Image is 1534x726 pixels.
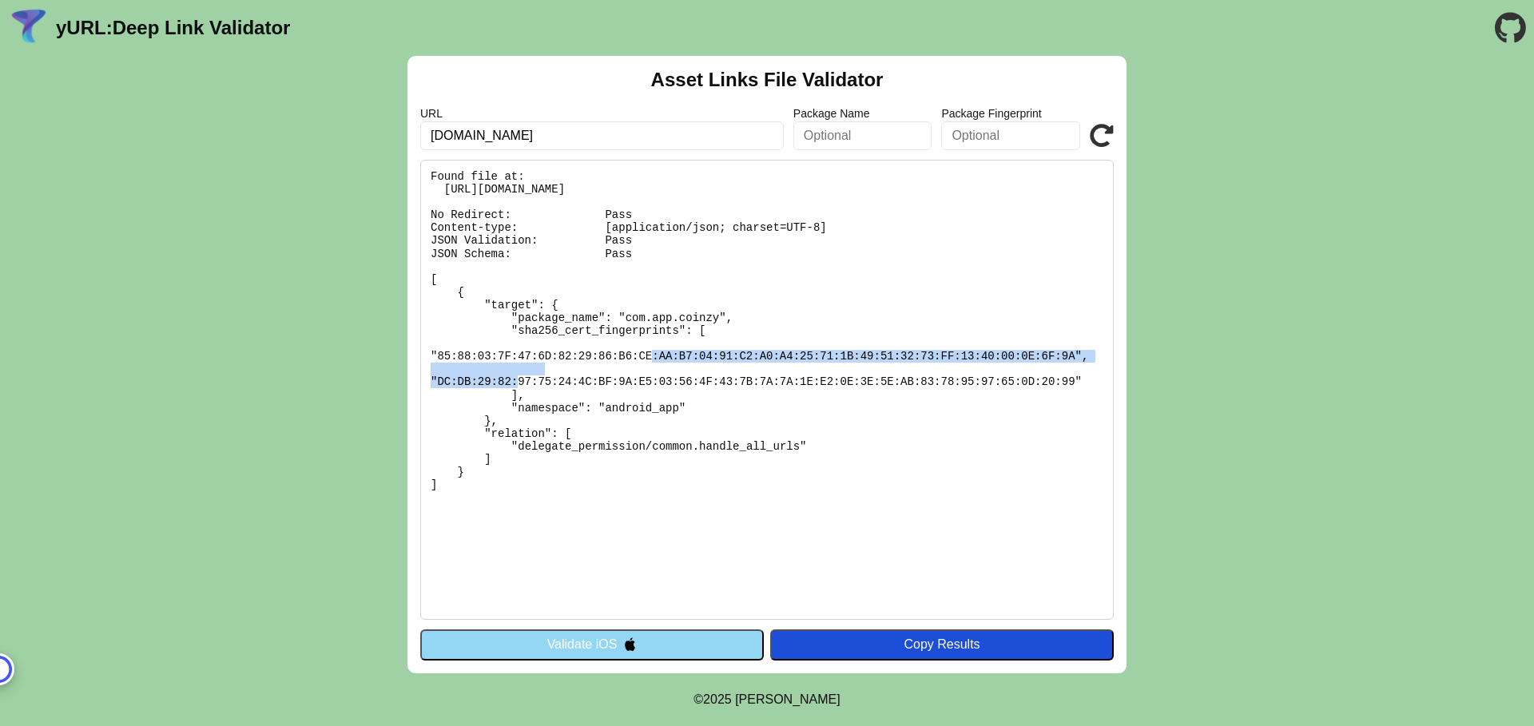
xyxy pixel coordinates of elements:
[693,673,840,726] footer: ©
[941,107,1080,120] label: Package Fingerprint
[420,629,764,660] button: Validate iOS
[651,69,884,91] h2: Asset Links File Validator
[56,17,290,39] a: yURL:Deep Link Validator
[8,7,50,49] img: yURL Logo
[420,107,784,120] label: URL
[941,121,1080,150] input: Optional
[623,637,637,651] img: appleIcon.svg
[770,629,1114,660] button: Copy Results
[703,692,732,706] span: 2025
[793,107,932,120] label: Package Name
[778,637,1106,652] div: Copy Results
[735,692,841,706] a: Michael Ibragimchayev's Personal Site
[420,121,784,150] input: Required
[793,121,932,150] input: Optional
[420,160,1114,620] pre: Found file at: [URL][DOMAIN_NAME] No Redirect: Pass Content-type: [application/json; charset=UTF-...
